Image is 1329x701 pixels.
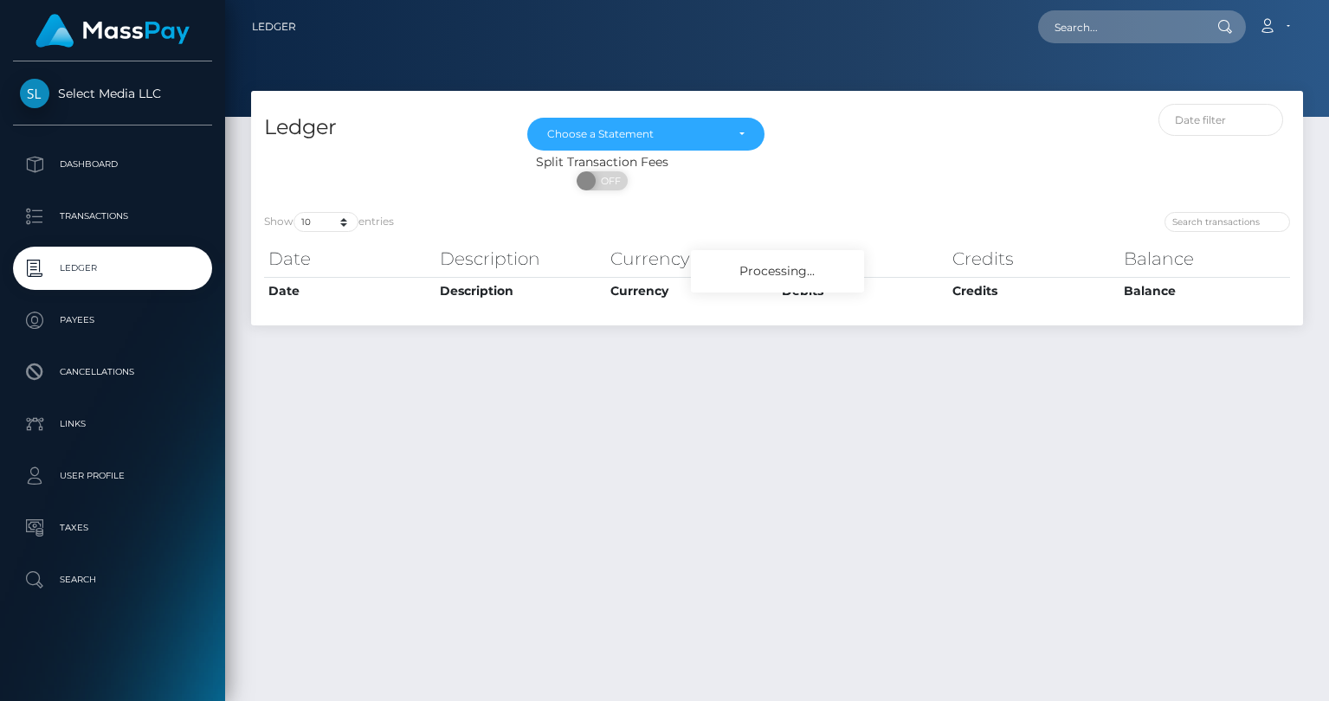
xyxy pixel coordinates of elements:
[13,299,212,342] a: Payees
[264,212,394,232] label: Show entries
[251,153,952,171] div: Split Transaction Fees
[20,203,205,229] p: Transactions
[35,14,190,48] img: MassPay Logo
[1119,241,1291,276] th: Balance
[252,9,296,45] a: Ledger
[13,506,212,550] a: Taxes
[294,212,358,232] select: Showentries
[264,277,435,305] th: Date
[586,171,629,190] span: OFF
[606,241,777,276] th: Currency
[691,250,864,293] div: Processing...
[13,247,212,290] a: Ledger
[13,350,212,394] a: Cancellations
[606,277,777,305] th: Currency
[20,411,205,437] p: Links
[20,463,205,489] p: User Profile
[264,113,501,143] h4: Ledger
[948,277,1119,305] th: Credits
[13,402,212,446] a: Links
[13,86,212,101] span: Select Media LLC
[547,127,725,141] div: Choose a Statement
[1164,212,1290,232] input: Search transactions
[20,359,205,385] p: Cancellations
[1038,10,1201,43] input: Search...
[20,79,49,108] img: Select Media LLC
[13,558,212,601] a: Search
[20,255,205,281] p: Ledger
[948,241,1119,276] th: Credits
[20,515,205,541] p: Taxes
[435,241,607,276] th: Description
[13,454,212,498] a: User Profile
[1158,104,1283,136] input: Date filter
[20,307,205,333] p: Payees
[13,143,212,186] a: Dashboard
[777,241,949,276] th: Debits
[20,567,205,593] p: Search
[13,195,212,238] a: Transactions
[20,151,205,177] p: Dashboard
[435,277,607,305] th: Description
[1119,277,1291,305] th: Balance
[527,118,764,151] button: Choose a Statement
[264,241,435,276] th: Date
